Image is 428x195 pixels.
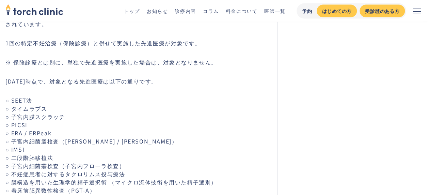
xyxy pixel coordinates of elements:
[226,7,258,14] a: 料金について
[5,96,269,194] p: ○ SEET法 ○ タイムラプス ○ 子宮内膜スクラッチ ○ PICSI ○ ERA / ERPeak ○ 子宮内細菌叢検査（[PERSON_NAME] / [PERSON_NAME]） ○ I...
[175,7,196,14] a: 診療内容
[302,7,313,15] div: 予約
[264,7,285,14] a: 医師一覧
[124,7,140,14] a: トップ
[5,58,269,66] p: ※ 保険診療とは別に、単独で先進医療を実施した場合は、対象となりません。
[5,77,269,85] p: [DATE]時点で、対象となる先進医療は以下の通りです。
[5,5,63,17] a: home
[365,7,399,15] div: 受診歴のある方
[5,39,269,47] p: 1回の特定不妊治療（保険診療）と併せて実施した先進医療が対象です。
[322,7,351,15] div: はじめての方
[317,5,357,17] a: はじめての方
[203,7,219,14] a: コラム
[147,7,168,14] a: お知らせ
[5,2,63,17] img: torch clinic
[360,5,405,17] a: 受診歴のある方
